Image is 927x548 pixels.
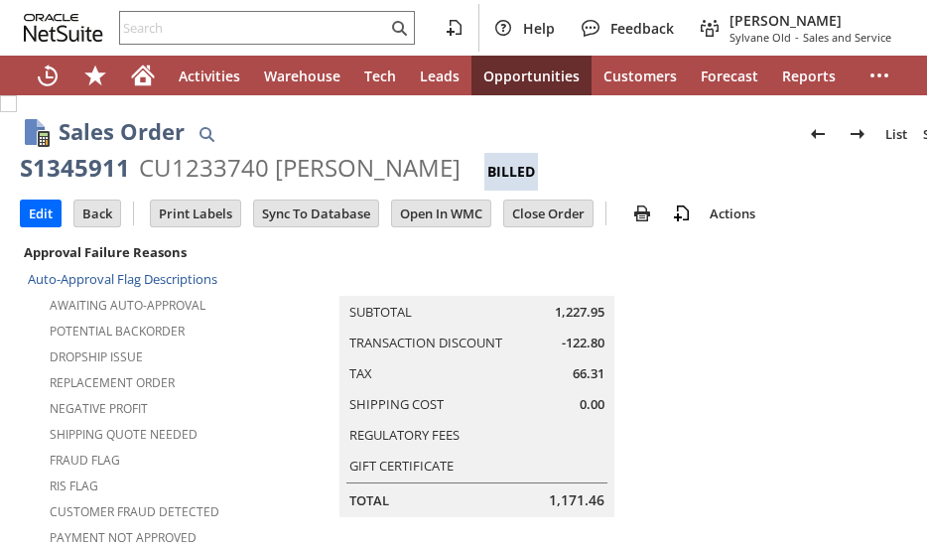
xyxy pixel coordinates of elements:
a: Reports [770,56,848,95]
img: Previous [806,122,830,146]
a: Activities [167,56,252,95]
span: 1,171.46 [549,490,604,510]
img: Next [846,122,869,146]
span: Sylvane Old [729,30,791,45]
span: Help [523,19,555,38]
a: Tax [349,364,372,382]
div: CU1233740 [PERSON_NAME] [139,152,461,184]
a: Subtotal [349,303,412,321]
input: Edit [21,201,61,226]
span: 1,227.95 [555,303,604,322]
input: Close Order [504,201,593,226]
a: Forecast [689,56,770,95]
input: Search [120,16,387,40]
span: Customers [603,67,677,85]
a: Transaction Discount [349,334,502,351]
span: Leads [420,67,460,85]
span: Forecast [701,67,758,85]
span: 0.00 [580,395,604,414]
a: Gift Certificate [349,457,454,475]
a: Opportunities [471,56,592,95]
input: Open In WMC [392,201,490,226]
a: Payment not approved [50,529,197,546]
a: Customer Fraud Detected [50,503,219,520]
a: Total [349,491,389,509]
a: Shipping Cost [349,395,444,413]
span: - [795,30,799,45]
h1: Sales Order [59,115,185,148]
span: Tech [364,67,396,85]
div: S1345911 [20,152,130,184]
a: Replacement Order [50,374,175,391]
span: Activities [179,67,240,85]
span: Feedback [610,19,674,38]
a: RIS flag [50,478,98,494]
a: Negative Profit [50,400,148,417]
a: Customers [592,56,689,95]
span: Sales and Service [803,30,891,45]
a: Home [119,56,167,95]
img: Quick Find [195,122,218,146]
a: Regulatory Fees [349,426,460,444]
span: -122.80 [562,334,604,352]
div: Approval Failure Reasons [20,239,226,265]
span: Opportunities [483,67,580,85]
a: Fraud Flag [50,452,120,469]
span: 66.31 [573,364,604,383]
svg: Home [131,64,155,87]
span: Reports [782,67,836,85]
span: [PERSON_NAME] [729,11,891,30]
svg: Search [387,16,411,40]
div: Billed [484,153,538,191]
svg: Shortcuts [83,64,107,87]
a: Awaiting Auto-Approval [50,297,205,314]
span: Warehouse [264,67,340,85]
a: Leads [408,56,471,95]
a: Warehouse [252,56,352,95]
a: Dropship Issue [50,348,143,365]
a: List [877,118,915,150]
a: Actions [702,205,763,222]
a: Tech [352,56,408,95]
img: print.svg [630,202,654,225]
a: Shipping Quote Needed [50,426,198,443]
a: Potential Backorder [50,323,185,340]
div: Shortcuts [71,56,119,95]
a: Recent Records [24,56,71,95]
div: More menus [856,56,903,95]
caption: Summary [339,264,614,296]
img: add-record.svg [670,202,694,225]
input: Back [74,201,120,226]
a: Auto-Approval Flag Descriptions [28,270,217,288]
input: Print Labels [151,201,240,226]
svg: Recent Records [36,64,60,87]
input: Sync To Database [254,201,378,226]
svg: logo [24,14,103,42]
